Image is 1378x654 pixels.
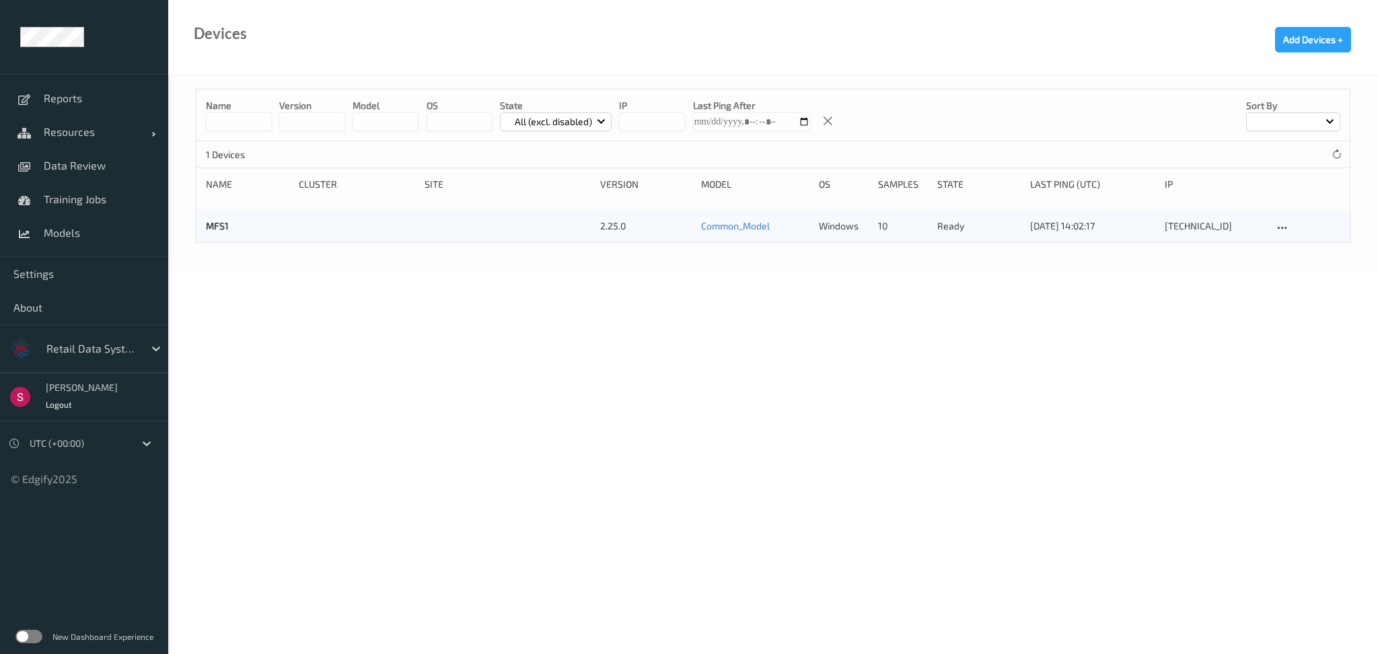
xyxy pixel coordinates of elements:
[600,219,692,233] div: 2.25.0
[701,178,809,191] div: Model
[299,178,415,191] div: Cluster
[1165,178,1264,191] div: ip
[206,148,307,161] p: 1 Devices
[1030,178,1155,191] div: Last Ping (UTC)
[878,219,928,233] div: 10
[878,178,928,191] div: Samples
[937,219,1021,233] p: ready
[500,99,612,112] p: State
[1246,99,1340,112] p: Sort by
[819,219,869,233] p: windows
[701,220,770,231] a: Common_Model
[1165,219,1264,233] div: [TECHNICAL_ID]
[206,178,289,191] div: Name
[206,220,229,231] a: MFS1
[353,99,419,112] p: model
[194,27,247,40] div: Devices
[206,99,272,112] p: Name
[427,99,493,112] p: OS
[693,99,811,112] p: Last Ping After
[1030,219,1155,233] div: [DATE] 14:02:17
[1275,27,1351,52] button: Add Devices +
[619,99,685,112] p: IP
[600,178,692,191] div: version
[279,99,345,112] p: version
[510,115,597,129] p: All (excl. disabled)
[937,178,1021,191] div: State
[819,178,869,191] div: OS
[425,178,591,191] div: Site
